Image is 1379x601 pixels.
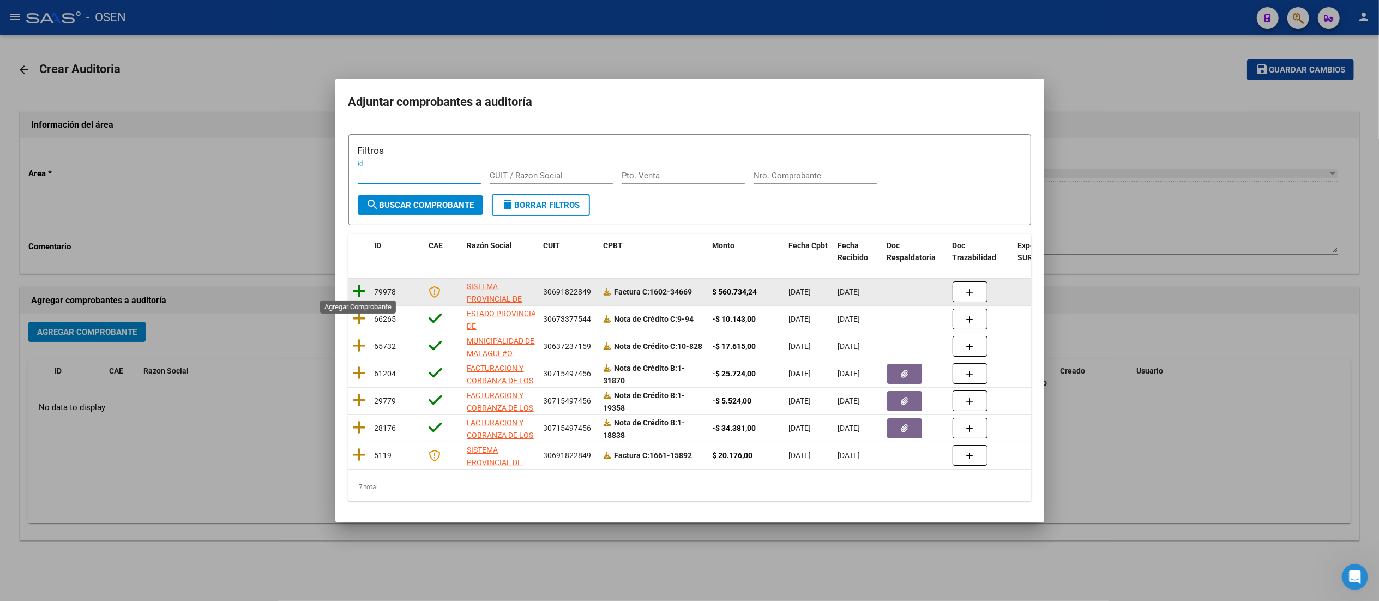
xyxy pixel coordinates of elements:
[789,315,811,323] span: [DATE]
[375,342,396,351] span: 65732
[544,241,561,250] span: CUIT
[425,234,463,270] datatable-header-cell: CAE
[1018,241,1067,262] span: Expediente SUR Asociado
[713,424,756,432] strong: -$ 34.381,00
[467,446,522,479] span: SISTEMA PROVINCIAL DE SALUD
[502,198,515,211] mat-icon: delete
[615,451,692,460] strong: 1661-15892
[887,241,936,262] span: Doc Respaldatoria
[375,287,396,296] span: 79978
[544,369,592,378] span: 30715497456
[463,234,539,270] datatable-header-cell: Razón Social
[539,234,599,270] datatable-header-cell: CUIT
[370,234,425,270] datatable-header-cell: ID
[883,234,948,270] datatable-header-cell: Doc Respaldatoria
[366,198,380,211] mat-icon: search
[1014,234,1074,270] datatable-header-cell: Expediente SUR Asociado
[604,364,685,385] strong: 1-31870
[789,396,811,405] span: [DATE]
[615,315,694,323] strong: 9-94
[713,287,757,296] strong: $ 560.734,24
[348,473,1031,501] div: 7 total
[615,342,703,351] strong: 10-828
[375,369,396,378] span: 61204
[375,451,392,460] span: 5119
[789,424,811,432] span: [DATE]
[467,391,534,437] span: FACTURACION Y COBRANZA DE LOS EFECTORES PUBLICOS S.E.
[789,287,811,296] span: [DATE]
[544,315,592,323] span: 30673377544
[604,391,685,412] strong: 1-19358
[615,418,678,427] span: Nota de Crédito B:
[953,241,997,262] span: Doc Trazabilidad
[544,451,592,460] span: 30691822849
[838,241,869,262] span: Fecha Recibido
[604,418,685,440] strong: 1-18838
[713,241,735,250] span: Monto
[348,92,1031,112] h2: Adjuntar comprobantes a auditoría
[604,241,623,250] span: CPBT
[713,315,756,323] strong: -$ 10.143,00
[713,396,752,405] strong: -$ 5.524,00
[713,342,756,351] strong: -$ 17.615,00
[467,309,541,355] span: ESTADO PROVINCIA DE [GEOGRAPHIC_DATA][PERSON_NAME]
[429,241,443,250] span: CAE
[615,342,678,351] span: Nota de Crédito C:
[467,282,522,316] span: SISTEMA PROVINCIAL DE SALUD
[708,234,785,270] datatable-header-cell: Monto
[502,200,580,210] span: Borrar Filtros
[838,342,860,351] span: [DATE]
[713,369,756,378] strong: -$ 25.724,00
[615,287,692,296] strong: 1602-34669
[615,287,650,296] span: Factura C:
[615,315,678,323] span: Nota de Crédito C:
[467,241,513,250] span: Razón Social
[467,336,535,358] span: MUNICIPALIDAD DE MALAGUE#O
[838,424,860,432] span: [DATE]
[615,364,678,372] span: Nota de Crédito B:
[789,451,811,460] span: [DATE]
[838,451,860,460] span: [DATE]
[544,342,592,351] span: 30637237159
[358,195,483,215] button: Buscar Comprobante
[492,194,590,216] button: Borrar Filtros
[789,369,811,378] span: [DATE]
[789,241,828,250] span: Fecha Cpbt
[838,369,860,378] span: [DATE]
[375,424,396,432] span: 28176
[375,315,396,323] span: 66265
[467,364,534,410] span: FACTURACION Y COBRANZA DE LOS EFECTORES PUBLICOS S.E.
[544,396,592,405] span: 30715497456
[615,451,650,460] span: Factura C:
[789,342,811,351] span: [DATE]
[375,396,396,405] span: 29779
[948,234,1014,270] datatable-header-cell: Doc Trazabilidad
[358,143,1022,158] h3: Filtros
[467,418,534,464] span: FACTURACION Y COBRANZA DE LOS EFECTORES PUBLICOS S.E.
[599,234,708,270] datatable-header-cell: CPBT
[838,287,860,296] span: [DATE]
[615,391,678,400] span: Nota de Crédito B:
[375,241,382,250] span: ID
[834,234,883,270] datatable-header-cell: Fecha Recibido
[366,200,474,210] span: Buscar Comprobante
[544,424,592,432] span: 30715497456
[1342,564,1368,590] iframe: Intercom live chat
[785,234,834,270] datatable-header-cell: Fecha Cpbt
[838,396,860,405] span: [DATE]
[838,315,860,323] span: [DATE]
[544,287,592,296] span: 30691822849
[713,451,753,460] strong: $ 20.176,00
